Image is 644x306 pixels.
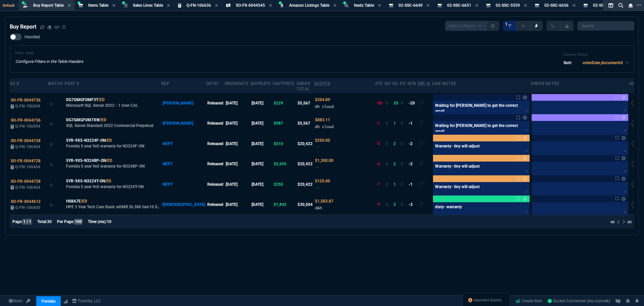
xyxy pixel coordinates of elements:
span: 10 [107,219,111,224]
span: d&h [315,205,322,210]
td: NEPT [161,134,206,154]
div: Part # [65,81,79,86]
td: [DATE] [251,134,273,154]
span: 0 [401,101,403,105]
span: Q-FN-106454 [15,185,40,190]
div: Add to Watchlist [49,200,64,209]
a: /ED [98,97,105,103]
span: SO-FR-0044728 [11,159,41,163]
span: 02-SSC-6651 [447,3,471,8]
a: Create Item [513,296,545,306]
nx-icon: Close Tab [524,3,527,8]
span: 1 [505,21,507,27]
td: [DATE] [225,93,251,113]
td: Released [206,194,225,215]
span: 30 [47,219,52,224]
a: /ED [100,117,106,123]
span: 02-SSC-5559 [496,3,520,8]
div: -2 [376,161,380,167]
div: SO [392,81,398,86]
td: Released [206,113,225,133]
a: 3vo6x4OPg2dRo_IEAAFB [548,298,610,304]
td: [DATE] [251,174,273,194]
span: Quoted Cost [315,118,330,122]
div: shipDate [251,81,271,86]
td: $1,842 [273,194,297,215]
nx-icon: Close Tab [269,3,272,8]
h6: Current Filters [563,52,629,57]
td: -2 [408,154,418,174]
span: -- [315,185,320,190]
div: Order Total [297,81,312,92]
td: 1 [392,113,400,133]
span: 5YR-9X5-N3248P-ON [66,158,106,164]
td: -2 [408,134,418,154]
a: /ED [105,178,111,184]
abbr: Quoted Cost and Sourcing Notes [314,81,331,86]
span: 5YR-9X5-N3224F-ON [66,137,106,143]
td: Fornida 5 year 9x5 warranty for N3224T-ON [65,174,161,194]
td: Fornida 5 year 9x5 warranty for N3224F-ON [65,134,161,154]
div: Line Notes [432,81,456,86]
td: -1 [408,174,418,194]
td: $20,422 [297,174,314,194]
span: Q-FN-106594 [15,104,40,108]
td: Microsoft SQL Server 2022 - 1 User CAL [65,93,161,113]
div: Add to Watchlist [49,180,64,189]
div: -2 [376,140,380,147]
span: 02-SSC-6589 [593,3,617,8]
td: 2 [392,154,400,174]
nx-icon: Close Tab [112,3,115,8]
td: -1 [408,113,418,133]
nx-icon: Close Workbench [626,1,635,9]
span: 0 [401,182,403,187]
td: [DATE] [225,134,251,154]
span: Amazon Listings Table [289,3,329,8]
p: Microsoft SQL Server 2022 - 1 User CAL [66,103,138,108]
span: feeds Table [354,3,374,8]
div: oStat [206,81,219,86]
span: Quoted Cost [315,199,333,204]
td: Released [206,174,225,194]
td: [PERSON_NAME] [161,113,206,133]
abbr: Quote Sourcing Notes [418,81,430,86]
td: Fornida 5 year 9x5 warranty for N3248P-ON [65,154,161,174]
div: PO [400,81,406,86]
nx-icon: Close Tab [167,3,170,8]
td: -3 [408,194,418,215]
a: /ED [106,137,112,143]
span: Socket Connected (erp-zayntek) [548,299,610,303]
span: 0 [386,182,388,187]
p: Configure Filters in the Table Headers [15,58,83,64]
span: 0 [386,101,388,105]
span: Quoted Cost [315,97,330,102]
div: NTB [408,81,416,86]
span: SO-FR-0044612 [11,199,41,204]
span: Per Page: [57,219,74,224]
nx-icon: Open New Tab [637,2,641,8]
td: [DATE] [251,93,273,113]
span: 0 [401,162,403,166]
span: 0 [386,202,388,207]
span: Q-FN-106636 [186,3,211,8]
td: [PERSON_NAME] [161,93,206,113]
td: [DATE] [225,113,251,133]
div: Add to Watchlist [49,98,64,108]
span: Q-FN-106594 [15,124,40,129]
span: 0 [386,141,388,146]
span: Buy Report Table [33,3,64,8]
span: Q-FN-106450 [15,205,40,210]
div: ATS [375,81,383,86]
td: $5,567 [297,93,314,113]
h6: Filter Table [15,51,83,56]
div: hide [630,81,639,86]
p: HPE 3 Year Tech Care Basic wDMR DL380 Gen10 Service [66,204,161,210]
span: Sales Lines Table [133,3,163,8]
span: -- [315,144,320,149]
span: Quoted Cost [315,138,330,143]
p: Fornida 5 year 9x5 warranty for N3224F-ON [66,143,144,149]
td: [DATE] [225,194,251,215]
td: $30,504 [297,194,314,215]
td: $5,567 [297,113,314,133]
nx-icon: Close Tab [215,3,218,8]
